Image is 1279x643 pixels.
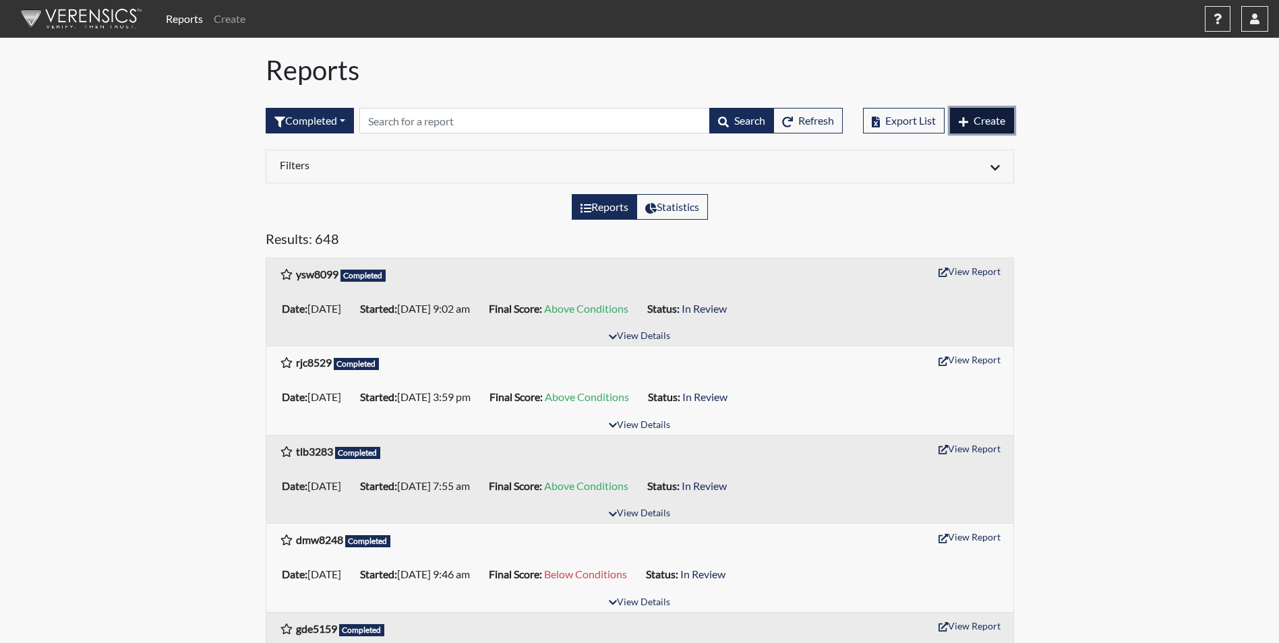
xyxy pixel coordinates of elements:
[489,479,542,492] b: Final Score:
[489,568,542,580] b: Final Score:
[282,302,307,315] b: Date:
[276,563,355,585] li: [DATE]
[489,302,542,315] b: Final Score:
[355,298,483,319] li: [DATE] 9:02 am
[282,479,307,492] b: Date:
[734,114,765,127] span: Search
[266,231,1014,252] h5: Results: 648
[345,535,391,547] span: Completed
[355,563,483,585] li: [DATE] 9:46 am
[296,622,337,635] b: gde5159
[709,108,774,133] button: Search
[680,568,725,580] span: In Review
[932,615,1007,636] button: View Report
[544,302,628,315] span: Above Conditions
[266,108,354,133] button: Completed
[682,390,727,403] span: In Review
[932,349,1007,370] button: View Report
[682,479,727,492] span: In Review
[266,108,354,133] div: Filter by interview status
[296,445,333,458] b: tlb3283
[276,298,355,319] li: [DATE]
[282,390,307,403] b: Date:
[647,479,680,492] b: Status:
[335,447,381,459] span: Completed
[266,54,1014,86] h1: Reports
[276,475,355,497] li: [DATE]
[270,158,1010,175] div: Click to expand/collapse filters
[208,5,251,32] a: Create
[682,302,727,315] span: In Review
[932,261,1007,282] button: View Report
[863,108,945,133] button: Export List
[296,533,343,546] b: dmw8248
[360,479,397,492] b: Started:
[885,114,936,127] span: Export List
[932,526,1007,547] button: View Report
[646,568,678,580] b: Status:
[603,505,676,523] button: View Details
[276,386,355,408] li: [DATE]
[544,479,628,492] span: Above Conditions
[544,568,627,580] span: Below Conditions
[603,328,676,346] button: View Details
[355,386,484,408] li: [DATE] 3:59 pm
[932,438,1007,459] button: View Report
[360,568,397,580] b: Started:
[603,417,676,435] button: View Details
[360,390,397,403] b: Started:
[160,5,208,32] a: Reports
[974,114,1005,127] span: Create
[545,390,629,403] span: Above Conditions
[296,356,332,369] b: rjc8529
[355,475,483,497] li: [DATE] 7:55 am
[572,194,637,220] label: View the list of reports
[636,194,708,220] label: View statistics about completed interviews
[282,568,307,580] b: Date:
[798,114,834,127] span: Refresh
[603,594,676,612] button: View Details
[296,268,338,280] b: ysw8099
[648,390,680,403] b: Status:
[489,390,543,403] b: Final Score:
[339,624,385,636] span: Completed
[340,270,386,282] span: Completed
[647,302,680,315] b: Status:
[334,358,380,370] span: Completed
[950,108,1014,133] button: Create
[359,108,710,133] input: Search by Registration ID, Interview Number, or Investigation Name.
[280,158,630,171] h6: Filters
[773,108,843,133] button: Refresh
[360,302,397,315] b: Started:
